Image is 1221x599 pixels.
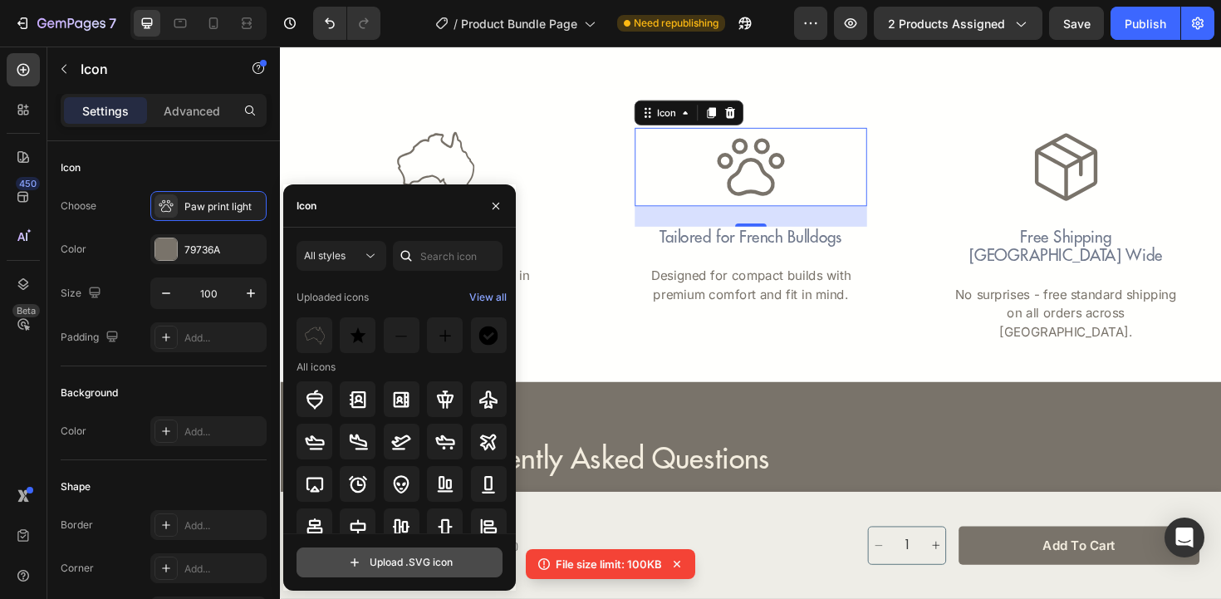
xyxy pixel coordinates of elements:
[461,15,577,32] span: Product Bundle Page
[684,509,704,548] button: increment
[61,282,105,305] div: Size
[313,7,380,40] div: Undo/Redo
[184,199,262,214] div: Paw print light
[644,509,684,548] input: quantity
[556,556,662,572] p: File size limit: 100KB
[393,241,503,271] input: Search icon
[61,160,81,175] div: Icon
[718,508,973,549] button: Add to cart
[12,304,40,317] div: Beta
[167,418,830,457] h2: frequently asked questions
[184,425,262,439] div: Add...
[184,331,262,346] div: Add...
[297,199,316,214] div: Icon
[61,242,86,257] div: Color
[7,7,124,40] button: 7
[710,193,954,233] p: Free Shipping [GEOGRAPHIC_DATA] Wide
[1049,7,1104,40] button: Save
[280,47,1221,599] iframe: Design area
[1111,7,1180,40] button: Publish
[807,518,885,538] div: Add to cart
[81,59,222,79] p: Icon
[135,544,615,557] div: $250.00
[454,15,458,32] span: /
[874,7,1042,40] button: 2 products assigned
[61,561,94,576] div: Corner
[184,518,262,533] div: Add...
[377,233,620,272] p: Designed for compact builds with premium comfort and fit in mind.
[623,509,644,548] button: decrement
[297,284,369,311] div: Uploaded icons
[61,199,96,214] div: Choose
[109,13,116,33] p: 7
[297,241,386,271] button: All styles
[1063,17,1091,31] span: Save
[164,102,220,120] p: Advanced
[184,243,262,258] div: 79736A
[61,424,86,439] div: Color
[82,102,129,120] p: Settings
[61,479,91,494] div: Shape
[888,15,1005,32] span: 2 products assigned
[184,562,262,577] div: Add...
[710,253,954,312] p: No surprises - free standard shipping on all orders across [GEOGRAPHIC_DATA].
[304,249,346,262] span: All styles
[1125,15,1166,32] div: Publish
[634,16,718,31] span: Need republishing
[43,233,287,272] p: Proudly owned and designed in [GEOGRAPHIC_DATA].
[1165,518,1204,557] div: Open Intercom Messenger
[377,193,620,213] p: Tailored for French Bulldogs
[43,193,287,213] p: Australian Owned
[61,327,122,349] div: Padding
[16,177,40,190] div: 450
[468,284,508,311] button: View all
[297,360,336,375] div: All icons
[297,547,503,577] button: Upload .SVG icon
[346,554,453,571] div: Upload .SVG icon
[61,385,118,400] div: Background
[469,287,507,307] div: View all
[61,518,93,533] div: Border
